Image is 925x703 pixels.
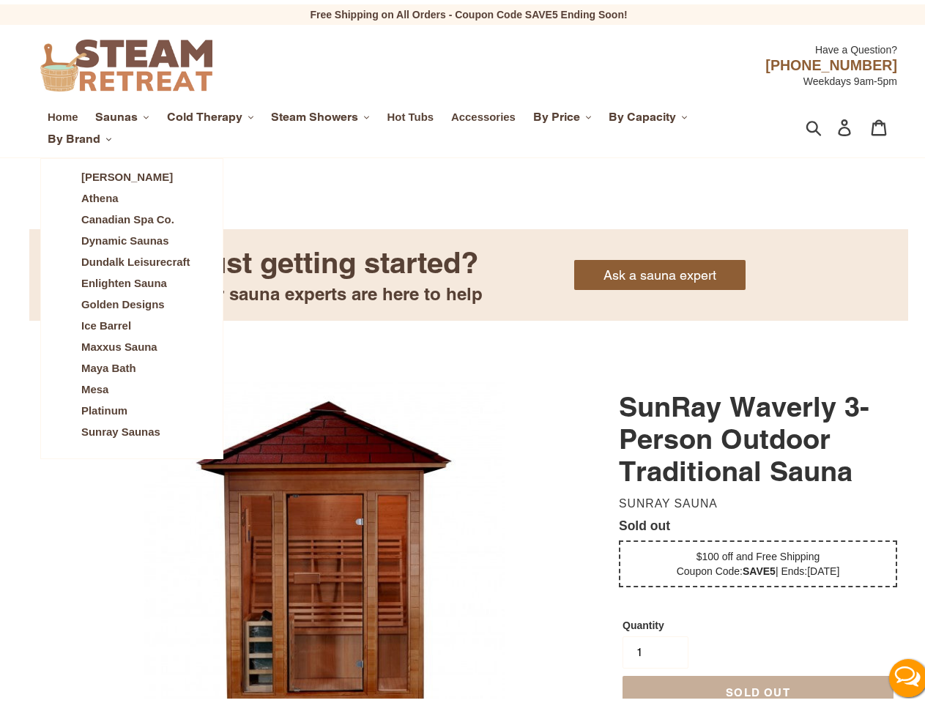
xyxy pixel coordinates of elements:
a: Maya Bath [70,354,201,375]
a: [PERSON_NAME] [70,163,201,184]
a: Ice Barrel [70,311,201,332]
button: By Price [526,102,599,124]
a: Enlighten Sauna [70,269,201,290]
span: Sold out [726,682,790,694]
span: [PERSON_NAME] [81,166,173,179]
a: Platinum [70,396,201,417]
div: Have a Question? [326,31,897,53]
a: Athena [70,184,201,205]
a: Sunray Saunas [70,417,201,439]
span: Mesa [81,379,108,392]
span: Accessories [451,106,516,119]
span: Dynamic Saunas [81,230,168,243]
a: Mesa [70,375,201,396]
a: Golden Designs [70,290,201,311]
span: Golden Designs [81,294,165,307]
span: Steam Showers [271,105,358,120]
span: Cold Therapy [167,105,242,120]
span: Sunray Saunas [81,421,160,434]
button: Cold Therapy [160,102,261,124]
button: By Brand [40,124,119,146]
span: By Capacity [609,105,676,120]
span: Canadian Spa Co. [81,209,174,222]
span: Athena [81,187,119,201]
img: Steam Retreat [40,35,212,87]
div: Just getting started? [193,239,483,278]
a: Accessories [444,103,523,122]
a: Home [40,103,85,122]
span: [DATE] [807,561,839,573]
a: Hot Tubs [380,103,442,122]
a: Canadian Spa Co. [70,205,201,226]
span: Platinum [81,400,127,413]
span: Saunas [95,105,138,120]
a: Maxxus Sauna [70,332,201,354]
span: Ice Barrel [81,315,131,328]
span: Hot Tubs [387,106,434,119]
span: Dundalk Leisurecraft [81,251,190,264]
span: Home [48,106,78,119]
button: Saunas [88,102,157,124]
span: By Brand [48,127,100,142]
span: Maxxus Sauna [81,336,157,349]
span: Enlighten Sauna [81,272,167,286]
span: Weekdays 9am-5pm [803,71,897,83]
b: SAVE5 [743,561,776,573]
label: Quantity [623,614,688,628]
span: Maya Bath [81,357,136,371]
span: $100 off and Free Shipping Coupon Code: | Ends: [677,546,840,573]
a: Ask a sauna expert [574,256,746,286]
div: Our sauna experts are here to help [193,278,483,302]
a: Dynamic Saunas [70,226,201,248]
span: By Price [533,105,580,120]
span: [PHONE_NUMBER] [765,53,897,69]
button: By Capacity [601,102,695,124]
a: Dundalk Leisurecraft [70,248,201,269]
span: Sold out [619,514,670,529]
dd: Sunray Sauna [619,492,891,507]
h1: SunRay Waverly 3-Person Outdoor Traditional Sauna [619,386,897,483]
button: Steam Showers [264,102,377,124]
